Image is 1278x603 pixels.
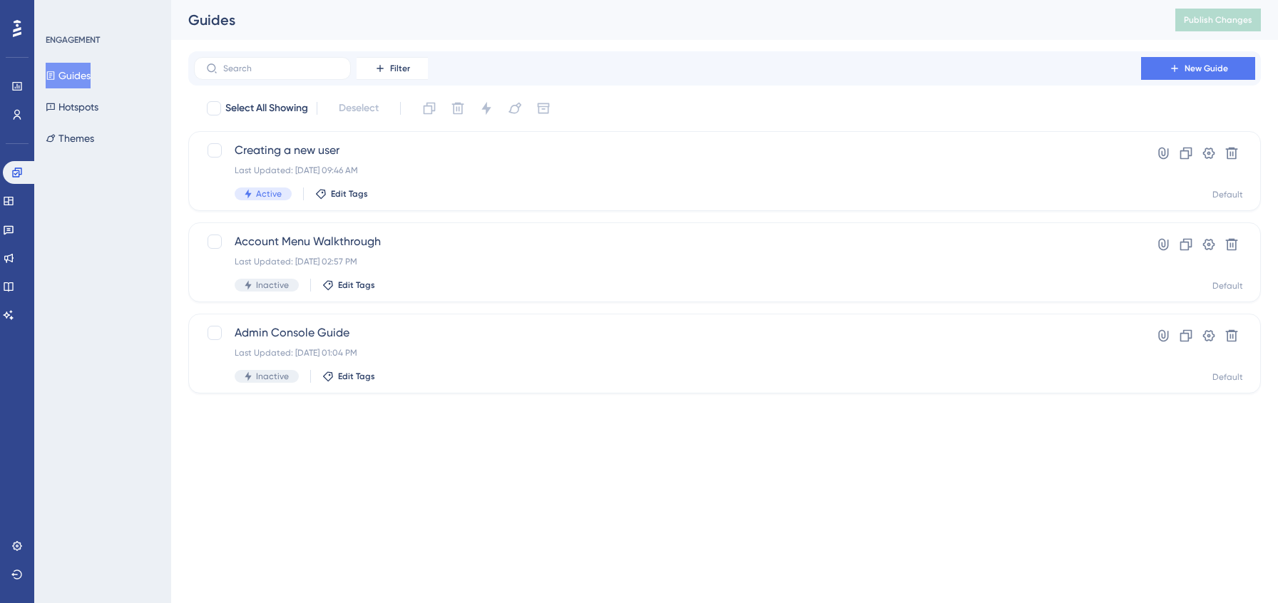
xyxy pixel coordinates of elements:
[46,94,98,120] button: Hotspots
[46,125,94,151] button: Themes
[338,279,375,291] span: Edit Tags
[46,34,100,46] div: ENGAGEMENT
[256,188,282,200] span: Active
[235,324,1100,341] span: Admin Console Guide
[315,188,368,200] button: Edit Tags
[1185,63,1228,74] span: New Guide
[339,100,379,117] span: Deselect
[235,233,1100,250] span: Account Menu Walkthrough
[235,142,1100,159] span: Creating a new user
[235,256,1100,267] div: Last Updated: [DATE] 02:57 PM
[1175,9,1261,31] button: Publish Changes
[1212,189,1243,200] div: Default
[1184,14,1252,26] span: Publish Changes
[1212,371,1243,383] div: Default
[223,63,339,73] input: Search
[1141,57,1255,80] button: New Guide
[338,371,375,382] span: Edit Tags
[235,347,1100,359] div: Last Updated: [DATE] 01:04 PM
[390,63,410,74] span: Filter
[326,96,392,121] button: Deselect
[357,57,428,80] button: Filter
[256,279,289,291] span: Inactive
[322,279,375,291] button: Edit Tags
[331,188,368,200] span: Edit Tags
[225,100,308,117] span: Select All Showing
[46,63,91,88] button: Guides
[188,10,1140,30] div: Guides
[256,371,289,382] span: Inactive
[322,371,375,382] button: Edit Tags
[1212,280,1243,292] div: Default
[235,165,1100,176] div: Last Updated: [DATE] 09:46 AM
